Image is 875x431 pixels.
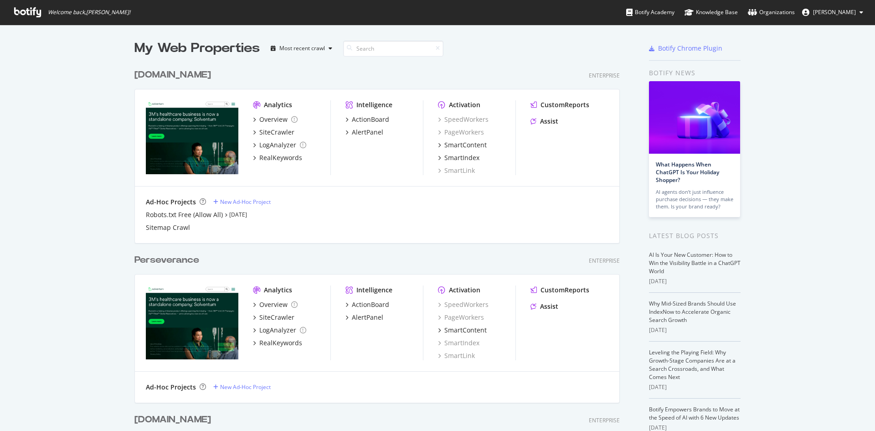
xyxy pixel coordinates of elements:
[259,313,294,322] div: SiteCrawler
[259,153,302,162] div: RealKeywords
[649,251,741,275] a: AI Is Your New Customer: How to Win the Visibility Battle in a ChatGPT World
[438,351,475,360] a: SmartLink
[438,166,475,175] a: SmartLink
[530,100,589,109] a: CustomReports
[449,286,480,295] div: Activation
[213,198,271,206] a: New Ad-Hoc Project
[589,72,620,79] div: Enterprise
[795,5,870,20] button: [PERSON_NAME]
[656,188,733,210] div: AI agents don’t just influence purchase decisions — they make them. Is your brand ready?
[343,41,443,57] input: Search
[589,416,620,424] div: Enterprise
[748,8,795,17] div: Organizations
[649,300,736,324] a: Why Mid-Sized Brands Should Use IndexNow to Accelerate Organic Search Growth
[267,41,336,56] button: Most recent crawl
[444,153,479,162] div: SmartIndex
[134,68,215,82] a: [DOMAIN_NAME]
[146,286,238,359] img: solventum-perserverance.com
[685,8,738,17] div: Knowledge Base
[134,254,199,267] div: Perseverance
[540,100,589,109] div: CustomReports
[540,286,589,295] div: CustomReports
[259,338,302,348] div: RealKeywords
[649,277,741,286] div: [DATE]
[356,100,392,109] div: Intelligence
[229,211,247,218] a: [DATE]
[530,117,558,126] a: Assist
[146,210,223,219] a: Robots.txt Free (Allow All)
[438,300,489,309] a: SpeedWorkers
[658,44,722,53] div: Botify Chrome Plugin
[352,313,383,322] div: AlertPanel
[352,300,389,309] div: ActionBoard
[134,68,211,82] div: [DOMAIN_NAME]
[356,286,392,295] div: Intelligence
[540,117,558,126] div: Assist
[253,128,294,137] a: SiteCrawler
[530,302,558,311] a: Assist
[259,128,294,137] div: SiteCrawler
[146,197,196,207] div: Ad-Hoc Projects
[649,81,740,154] img: What Happens When ChatGPT Is Your Holiday Shopper?
[253,115,298,124] a: Overview
[649,68,741,78] div: Botify news
[264,100,292,109] div: Analytics
[352,115,389,124] div: ActionBoard
[345,115,389,124] a: ActionBoard
[259,140,296,150] div: LogAnalyzer
[530,286,589,295] a: CustomReports
[48,9,130,16] span: Welcome back, [PERSON_NAME] !
[345,128,383,137] a: AlertPanel
[813,8,856,16] span: Ruth Corcoran
[649,44,722,53] a: Botify Chrome Plugin
[259,115,288,124] div: Overview
[649,383,741,391] div: [DATE]
[253,326,306,335] a: LogAnalyzer
[438,128,484,137] a: PageWorkers
[444,140,487,150] div: SmartContent
[438,338,479,348] a: SmartIndex
[352,128,383,137] div: AlertPanel
[134,413,211,426] div: [DOMAIN_NAME]
[649,231,741,241] div: Latest Blog Posts
[345,313,383,322] a: AlertPanel
[220,383,271,391] div: New Ad-Hoc Project
[220,198,271,206] div: New Ad-Hoc Project
[134,254,203,267] a: Perseverance
[438,313,484,322] a: PageWorkers
[649,348,736,381] a: Leveling the Playing Field: Why Growth-Stage Companies Are at a Search Crossroads, and What Comes...
[279,46,325,51] div: Most recent crawl
[213,383,271,391] a: New Ad-Hoc Project
[345,300,389,309] a: ActionBoard
[253,338,302,348] a: RealKeywords
[444,326,487,335] div: SmartContent
[146,223,190,232] a: Sitemap Crawl
[438,326,487,335] a: SmartContent
[264,286,292,295] div: Analytics
[540,302,558,311] div: Assist
[253,313,294,322] a: SiteCrawler
[253,153,302,162] a: RealKeywords
[656,161,719,184] a: What Happens When ChatGPT Is Your Holiday Shopper?
[438,140,487,150] a: SmartContent
[438,153,479,162] a: SmartIndex
[253,300,298,309] a: Overview
[146,100,238,174] img: solventum.com
[589,257,620,265] div: Enterprise
[134,413,215,426] a: [DOMAIN_NAME]
[626,8,674,17] div: Botify Academy
[259,300,288,309] div: Overview
[438,115,489,124] a: SpeedWorkers
[449,100,480,109] div: Activation
[649,405,740,421] a: Botify Empowers Brands to Move at the Speed of AI with 6 New Updates
[253,140,306,150] a: LogAnalyzer
[146,383,196,392] div: Ad-Hoc Projects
